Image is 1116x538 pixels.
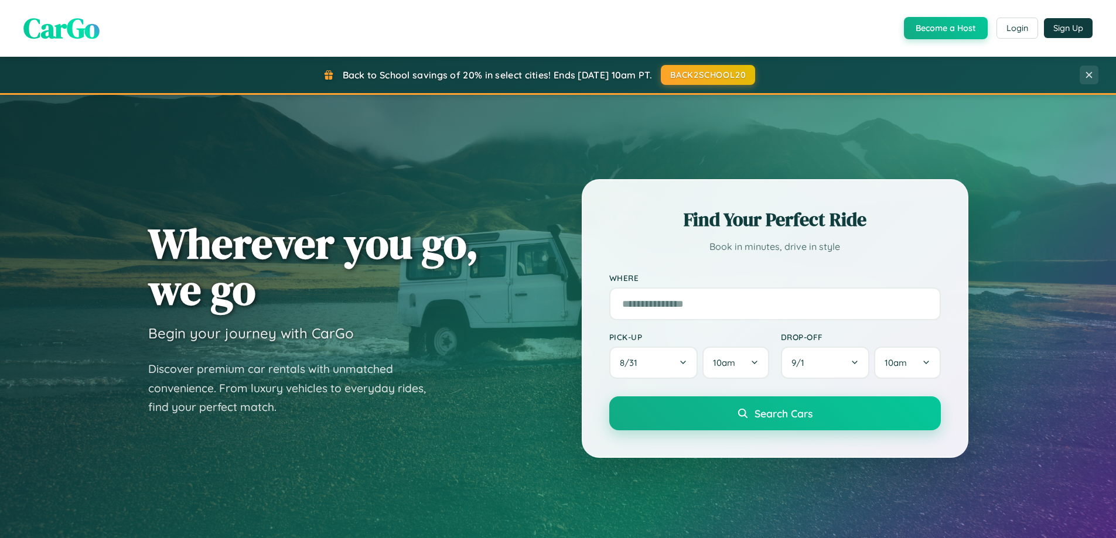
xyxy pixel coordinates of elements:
label: Pick-up [609,332,769,342]
button: Sign Up [1044,18,1093,38]
p: Discover premium car rentals with unmatched convenience. From luxury vehicles to everyday rides, ... [148,359,441,417]
span: 10am [713,357,735,368]
button: 10am [702,347,769,379]
span: 10am [885,357,907,368]
h3: Begin your journey with CarGo [148,324,354,342]
button: Become a Host [904,17,988,39]
button: 9/1 [781,347,870,379]
span: Back to School savings of 20% in select cities! Ends [DATE] 10am PT. [343,69,652,81]
span: Search Cars [755,407,813,420]
span: 9 / 1 [791,357,810,368]
button: 8/31 [609,347,698,379]
label: Drop-off [781,332,941,342]
button: Login [996,18,1038,39]
p: Book in minutes, drive in style [609,238,941,255]
label: Where [609,273,941,283]
button: 10am [874,347,940,379]
span: CarGo [23,9,100,47]
h2: Find Your Perfect Ride [609,207,941,232]
h1: Wherever you go, we go [148,220,479,313]
button: BACK2SCHOOL20 [661,65,755,85]
span: 8 / 31 [620,357,643,368]
button: Search Cars [609,396,941,430]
